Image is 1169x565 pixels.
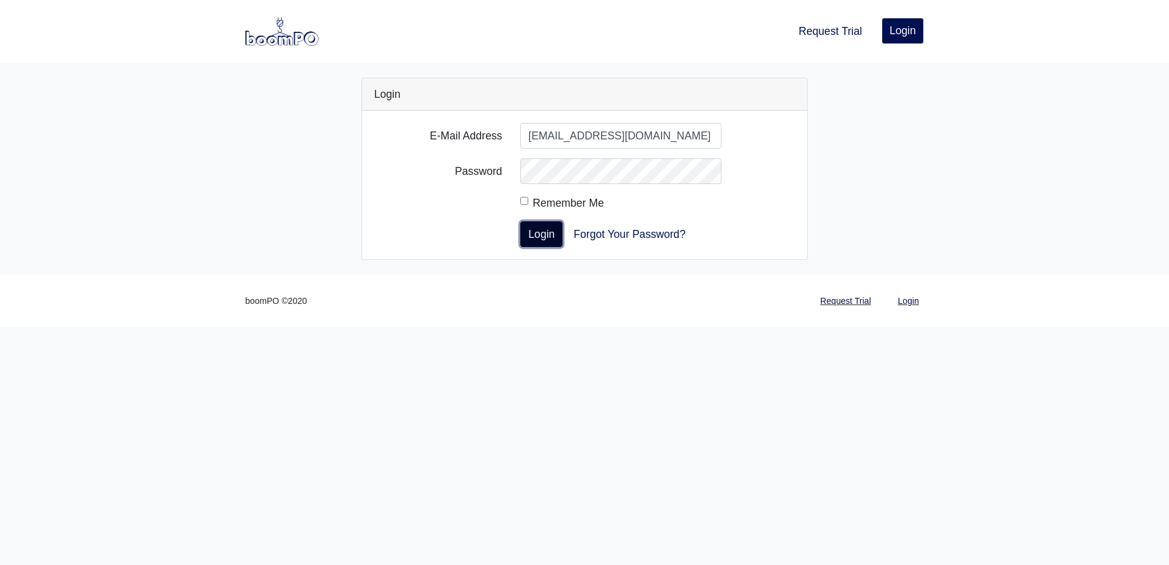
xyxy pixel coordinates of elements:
[365,123,511,149] label: E-Mail Address
[365,158,511,184] label: Password
[533,194,603,212] label: Remember Me
[566,221,693,247] a: Forgot Your Password?
[245,294,307,308] small: boomPO ©2020
[893,289,924,313] a: Login
[882,18,924,43] a: Login
[245,17,319,45] img: boomPO
[816,289,876,313] a: Request Trial
[520,221,562,247] button: Login
[794,18,867,45] a: Request Trial
[362,78,807,111] div: Login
